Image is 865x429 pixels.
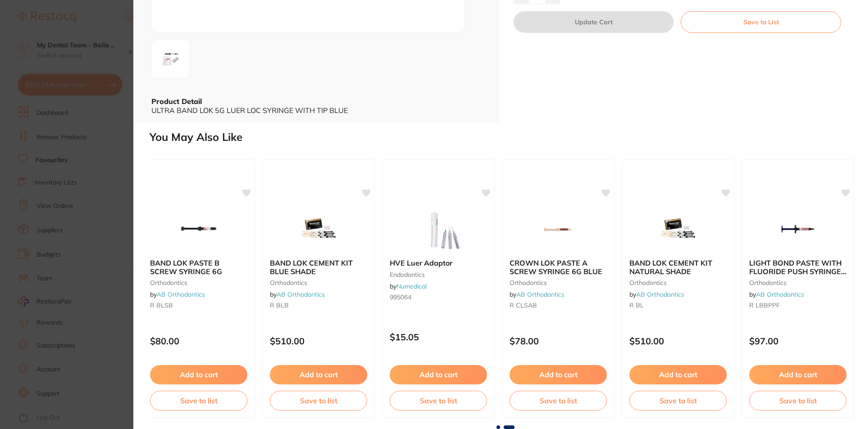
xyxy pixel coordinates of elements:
[390,282,427,290] span: by
[749,302,847,309] small: R LBBPPF
[510,279,607,286] small: orthodontics
[649,207,707,252] img: BAND LOK CEMENT KIT NATURAL SHADE
[390,271,487,278] small: endodontics
[155,43,187,75] img: LWpwZw
[390,332,487,342] p: $15.05
[749,336,847,346] p: $97.00
[749,279,847,286] small: orthodontics
[150,302,247,309] small: R BLSB
[169,207,228,252] img: BAND LOK PASTE B SCREW SYRINGE 6G
[150,290,205,298] span: by
[277,290,325,298] a: AB Orthodontics
[39,14,160,23] div: Hi BV,
[20,16,35,31] img: Profile image for Restocq
[39,153,160,161] p: Message from Restocq, sent 22h ago
[629,259,727,275] b: BAND LOK CEMENT KIT NATURAL SHADE
[510,290,565,298] span: by
[39,41,160,94] div: 🌱Get 20% off all RePractice products on Restocq until [DATE]. Simply head to Browse Products and ...
[409,207,468,252] img: HVE Luer Adaptor
[151,106,481,114] div: ULTRA BAND LOK 5G LUER LOC SYRINGE WITH TIP BLUE
[749,365,847,384] button: Add to cart
[756,290,804,298] a: AB Orthodontics
[390,391,487,411] button: Save to list
[390,259,487,267] b: HVE Luer Adaptor
[510,391,607,411] button: Save to list
[510,302,607,309] small: R CLSAB
[629,391,727,411] button: Save to list
[39,14,160,149] div: Message content
[270,365,367,384] button: Add to cart
[629,279,727,286] small: orthodontics
[629,336,727,346] p: $510.00
[636,290,684,298] a: AB Orthodontics
[157,290,205,298] a: AB Orthodontics
[14,8,167,167] div: message notification from Restocq, 22h ago. Hi BV, Choose a greener path in healthcare! 🌱Get 20% ...
[150,259,247,275] b: BAND LOK PASTE B SCREW SYRINGE 6G
[681,11,841,33] button: Save to List
[150,279,247,286] small: orthodontics
[769,207,827,252] img: LIGHT BOND PASTE WITH FLUORIDE PUSH SYRINGE 5G BLUE
[270,336,367,346] p: $510.00
[514,11,674,33] button: Update Cart
[629,290,684,298] span: by
[396,282,427,290] a: Numedical
[150,336,247,346] p: $80.00
[749,259,847,275] b: LIGHT BOND PASTE WITH FLUORIDE PUSH SYRINGE 5G BLUE
[749,290,804,298] span: by
[151,97,202,106] b: Product Detail
[510,336,607,346] p: $78.00
[150,391,247,411] button: Save to list
[150,131,861,144] h2: You May Also Like
[516,290,565,298] a: AB Orthodontics
[270,279,367,286] small: orthodontics
[529,207,587,252] img: CROWN LOK PASTE A SCREW SYRINGE 6G BLUE
[39,76,155,92] i: Discount will be applied on the supplier’s end.
[629,365,727,384] button: Add to cart
[629,302,727,309] small: R BL
[390,294,487,301] small: 995064
[510,259,607,275] b: CROWN LOK PASTE A SCREW SYRINGE 6G BLUE
[270,302,367,309] small: R BLB
[390,365,487,384] button: Add to cart
[270,259,367,275] b: BAND LOK CEMENT KIT BLUE SHADE
[150,365,247,384] button: Add to cart
[510,365,607,384] button: Add to cart
[289,207,348,252] img: BAND LOK CEMENT KIT BLUE SHADE
[749,391,847,411] button: Save to list
[270,391,367,411] button: Save to list
[270,290,325,298] span: by
[39,27,160,36] div: Choose a greener path in healthcare!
